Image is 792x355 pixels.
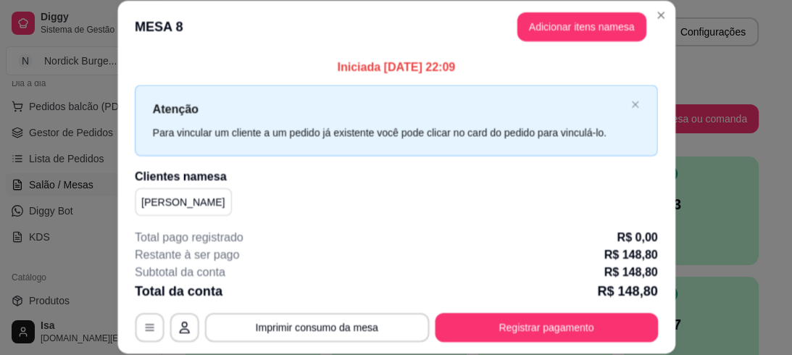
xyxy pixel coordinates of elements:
p: Atenção [153,101,625,119]
p: Iniciada [DATE] 22:09 [135,59,658,77]
p: [PERSON_NAME] [141,195,225,209]
p: R$ 148,80 [597,281,657,301]
p: R$ 148,80 [604,264,657,281]
p: Restante à ser pago [135,246,239,264]
p: R$ 148,80 [604,246,657,264]
p: Total pago registrado [135,229,243,246]
span: close [630,101,639,109]
p: Total da conta [135,281,222,301]
p: R$ 0,00 [617,229,657,246]
button: Adicionar itens namesa [517,13,646,42]
button: Registrar pagamento [435,313,657,342]
header: MESA 8 [117,1,675,54]
button: close [630,101,639,110]
button: Imprimir consumo da mesa [204,313,429,342]
button: Close [649,4,672,28]
h2: Clientes na mesa [135,168,658,185]
p: Subtotal da conta [135,264,225,281]
div: Para vincular um cliente a um pedido já existente você pode clicar no card do pedido para vinculá... [153,125,625,141]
